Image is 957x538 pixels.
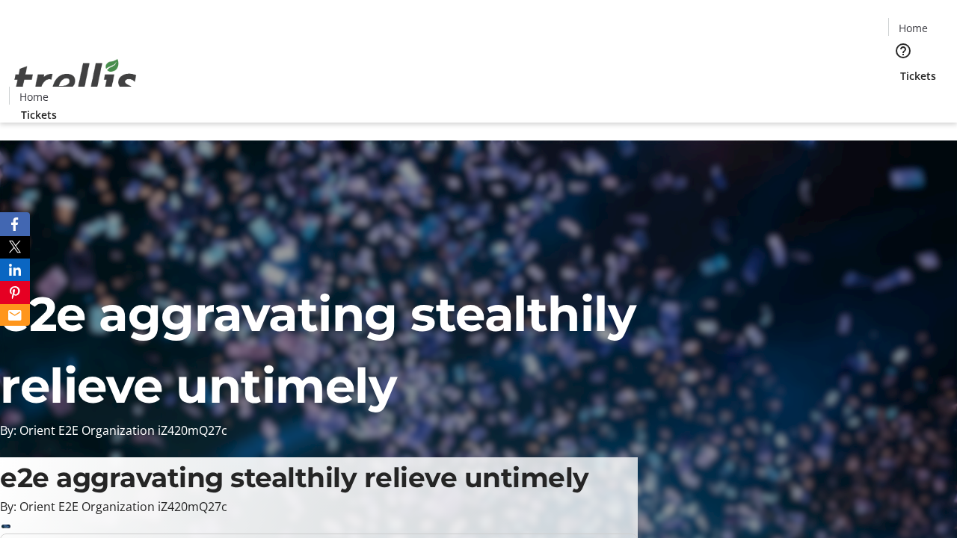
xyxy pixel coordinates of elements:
[19,89,49,105] span: Home
[888,68,948,84] a: Tickets
[10,89,58,105] a: Home
[900,68,936,84] span: Tickets
[888,84,918,114] button: Cart
[888,36,918,66] button: Help
[9,107,69,123] a: Tickets
[889,20,937,36] a: Home
[21,107,57,123] span: Tickets
[9,43,142,117] img: Orient E2E Organization iZ420mQ27c's Logo
[899,20,928,36] span: Home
